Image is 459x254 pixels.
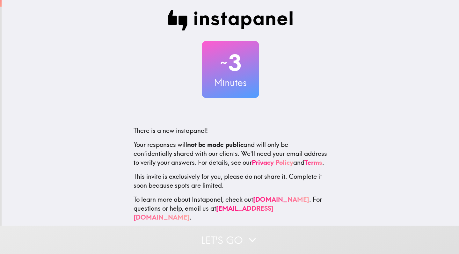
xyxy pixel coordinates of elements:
[134,172,327,190] p: This invite is exclusively for you, please do not share it. Complete it soon because spots are li...
[134,140,327,167] p: Your responses will and will only be confidentially shared with our clients. We'll need your emai...
[219,53,228,72] span: ~
[187,141,244,149] b: not be made public
[202,76,259,89] h3: Minutes
[134,204,273,221] a: [EMAIL_ADDRESS][DOMAIN_NAME]
[252,158,293,166] a: Privacy Policy
[202,50,259,76] h2: 3
[253,195,309,203] a: [DOMAIN_NAME]
[134,195,327,222] p: To learn more about Instapanel, check out . For questions or help, email us at .
[168,10,293,31] img: Instapanel
[134,127,208,134] span: There is a new instapanel!
[304,158,322,166] a: Terms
